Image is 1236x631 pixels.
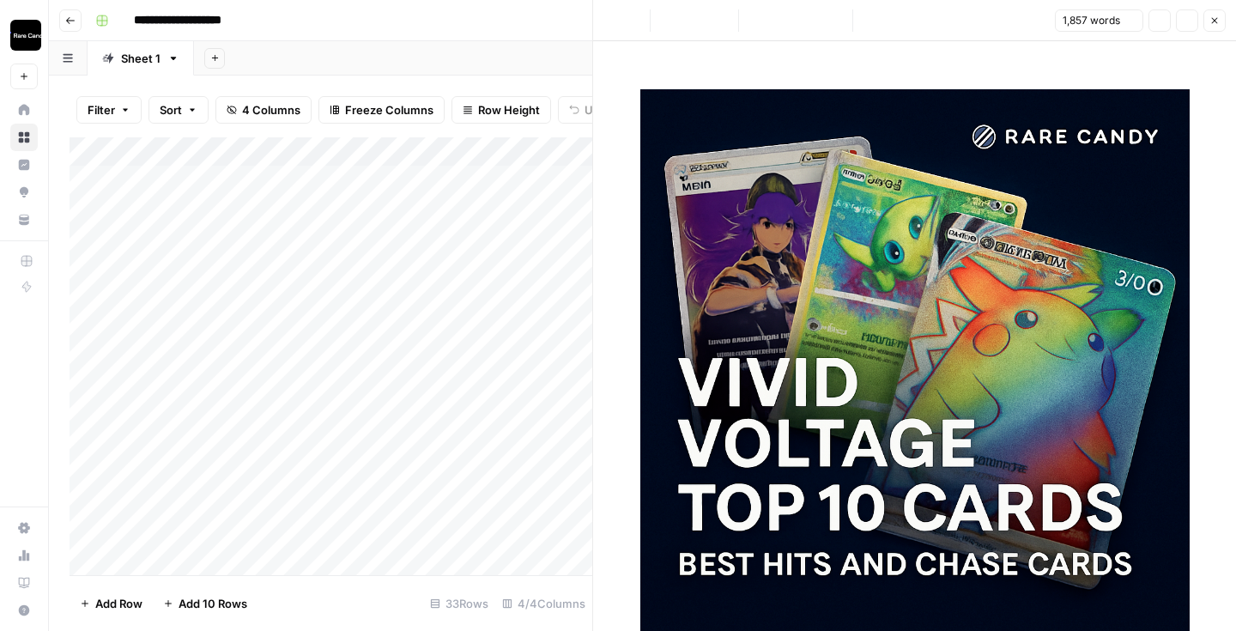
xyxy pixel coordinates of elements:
button: Undo [558,96,625,124]
a: Settings [10,514,38,542]
a: Insights [10,151,38,179]
a: Home [10,96,38,124]
span: Add Row [95,595,142,612]
img: Rare Candy Logo [10,20,41,51]
button: Row Height [451,96,551,124]
a: Opportunities [10,179,38,206]
span: Filter [88,101,115,118]
span: Sort [160,101,182,118]
span: 4 Columns [242,101,300,118]
a: Browse [10,124,38,151]
div: 4/4 Columns [495,590,592,617]
a: Usage [10,542,38,569]
button: 1,857 words [1055,9,1143,32]
button: Sort [148,96,209,124]
button: Freeze Columns [318,96,445,124]
span: Add 10 Rows [179,595,247,612]
span: Freeze Columns [345,101,433,118]
span: Row Height [478,101,540,118]
div: Sheet 1 [121,50,161,67]
button: 4 Columns [215,96,312,124]
button: Add Row [70,590,153,617]
a: Learning Hub [10,569,38,597]
button: Workspace: Rare Candy [10,14,38,57]
button: Filter [76,96,142,124]
a: Sheet 1 [88,41,194,76]
button: Help + Support [10,597,38,624]
span: 1,857 words [1063,13,1120,28]
div: 33 Rows [423,590,495,617]
a: Your Data [10,206,38,234]
button: Add 10 Rows [153,590,257,617]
